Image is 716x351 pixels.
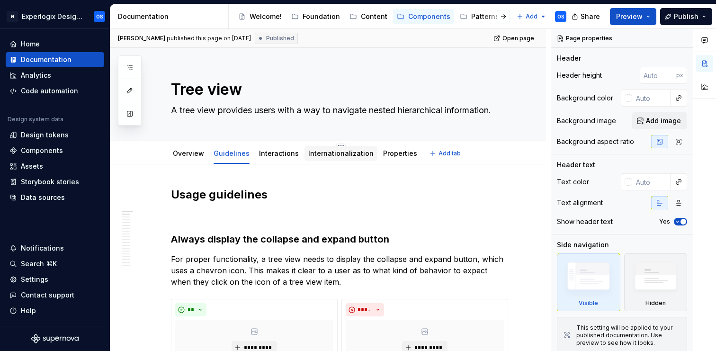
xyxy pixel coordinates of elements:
[408,12,450,21] div: Components
[674,12,698,21] span: Publish
[579,299,598,307] div: Visible
[118,12,224,21] div: Documentation
[21,71,51,80] div: Analytics
[22,12,82,21] div: Experlogix Design System
[379,143,421,163] div: Properties
[361,12,387,21] div: Content
[6,36,104,52] a: Home
[557,54,581,63] div: Header
[2,6,108,27] button: NExperlogix Design SystemOS
[346,9,391,24] a: Content
[557,93,613,103] div: Background color
[439,150,461,157] span: Add tab
[6,190,104,205] a: Data sources
[21,275,48,284] div: Settings
[610,8,656,25] button: Preview
[557,198,603,207] div: Text alignment
[6,241,104,256] button: Notifications
[659,218,670,225] label: Yes
[526,13,537,20] span: Add
[304,143,377,163] div: Internationalization
[6,288,104,303] button: Contact support
[557,137,634,146] div: Background aspect ratio
[250,12,282,21] div: Welcome!
[557,71,602,80] div: Header height
[514,10,549,23] button: Add
[31,334,79,343] svg: Supernova Logo
[624,253,688,311] div: Hidden
[308,149,374,157] a: Internationalization
[632,173,671,190] input: Auto
[646,116,681,126] span: Add image
[171,253,508,288] p: For proper functionality, a tree view needs to display the collapse and expand button, which uses...
[21,193,65,202] div: Data sources
[255,143,303,163] div: Interactions
[660,8,712,25] button: Publish
[173,149,204,157] a: Overview
[557,13,564,20] div: OS
[21,177,79,187] div: Storybook stories
[214,149,250,157] a: Guidelines
[8,116,63,123] div: Design system data
[6,83,104,99] a: Code automation
[234,7,512,26] div: Page tree
[21,306,36,315] div: Help
[266,35,294,42] span: Published
[6,143,104,158] a: Components
[6,159,104,174] a: Assets
[169,78,506,101] textarea: Tree view
[471,12,499,21] div: Patterns
[393,9,454,24] a: Components
[287,9,344,24] a: Foundation
[557,160,595,170] div: Header text
[632,90,671,107] input: Auto
[21,290,74,300] div: Contact support
[6,303,104,318] button: Help
[21,86,78,96] div: Code automation
[171,187,508,202] h2: Usage guidelines
[6,174,104,189] a: Storybook stories
[557,177,589,187] div: Text color
[210,143,253,163] div: Guidelines
[502,35,534,42] span: Open page
[645,299,666,307] div: Hidden
[21,162,43,171] div: Assets
[557,217,613,226] div: Show header text
[616,12,643,21] span: Preview
[581,12,600,21] span: Share
[576,324,681,347] div: This setting will be applied to your published documentation. Use preview to see how it looks.
[167,35,251,42] div: published this page on [DATE]
[21,259,57,269] div: Search ⌘K
[259,149,299,157] a: Interactions
[676,72,683,79] p: px
[6,272,104,287] a: Settings
[427,147,465,160] button: Add tab
[234,9,286,24] a: Welcome!
[21,130,69,140] div: Design tokens
[632,112,687,129] button: Add image
[7,11,18,22] div: N
[557,253,620,311] div: Visible
[6,52,104,67] a: Documentation
[557,240,609,250] div: Side navigation
[303,12,340,21] div: Foundation
[21,243,64,253] div: Notifications
[96,13,103,20] div: OS
[21,55,72,64] div: Documentation
[169,143,208,163] div: Overview
[21,39,40,49] div: Home
[491,32,538,45] a: Open page
[456,9,503,24] a: Patterns
[169,103,506,118] textarea: A tree view provides users with a way to navigate nested hierarchical information.
[640,67,676,84] input: Auto
[21,146,63,155] div: Components
[171,233,508,246] h3: Always display the collapse and expand button
[6,68,104,83] a: Analytics
[383,149,417,157] a: Properties
[6,256,104,271] button: Search ⌘K
[6,127,104,143] a: Design tokens
[118,35,165,42] span: [PERSON_NAME]
[567,8,606,25] button: Share
[557,116,616,126] div: Background image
